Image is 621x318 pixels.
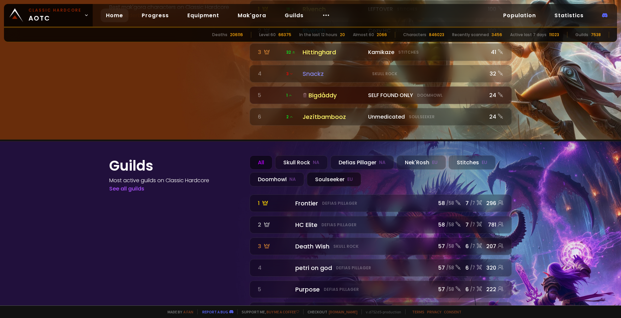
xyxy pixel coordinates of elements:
[432,159,438,166] small: EU
[429,32,444,38] div: 846023
[498,9,541,22] a: Population
[347,176,353,183] small: EU
[329,309,358,314] a: [DOMAIN_NAME]
[109,176,242,185] h4: Most active guilds on Classic Hardcore
[482,159,487,166] small: EU
[232,9,271,22] a: Mak'gora
[250,238,512,255] a: 3 Death WishSkull Rock57 /586/7207
[286,92,292,98] span: 1
[303,69,364,78] div: Snackz
[427,309,441,314] a: Privacy
[250,216,512,234] a: 2 HC EliteDefias Pillager58 /587/7781
[486,113,503,121] div: 24
[303,48,364,57] div: Hittinghard
[278,32,291,38] div: 66375
[202,309,228,314] a: Report a bug
[4,4,93,26] a: Classic HardcoreAOTC
[379,159,386,166] small: NA
[299,32,337,38] div: In the last 12 hours
[409,114,435,120] small: Soulseeker
[397,155,446,170] div: Nek'Rosh
[417,92,443,98] small: Doomhowl
[109,185,144,192] a: See all guilds
[289,176,296,183] small: NA
[237,309,299,314] span: Support me,
[230,32,243,38] div: 206116
[286,49,296,55] span: 32
[313,159,319,166] small: NA
[303,91,364,100] div: Bigdåddy
[340,32,345,38] div: 20
[136,9,174,22] a: Progress
[486,91,503,99] div: 24
[250,43,512,61] a: 3 32 HittinghardKamikazeStitches41
[250,0,512,18] a: 1 18 RîvenchLEFTOVERStitches100
[258,113,282,121] div: 6
[164,309,193,314] span: Made by
[486,48,503,56] div: 41
[286,114,293,120] span: 2
[377,32,387,38] div: 2066
[250,259,512,277] a: 4 petri on godDefias Pillager57 /586/7320
[398,49,419,55] small: Stitches
[330,155,394,170] div: Defias Pillager
[258,70,282,78] div: 4
[368,91,482,99] div: SELF FOUND ONLY
[250,108,512,126] a: 6 2JezítbamboozUnmedicatedSoulseeker24
[250,194,512,212] a: 1 FrontierDefias Pillager58 /587/7296
[259,32,276,38] div: Level 60
[101,9,128,22] a: Home
[449,155,496,170] div: Stitches
[591,32,601,38] div: 7538
[28,7,81,13] small: Classic Hardcore
[266,309,299,314] a: Buy me a coffee
[182,9,224,22] a: Equipment
[444,309,461,314] a: Consent
[250,281,512,298] a: 5 PurposeDefias Pillager57 /586/7222
[353,32,374,38] div: Almost 60
[275,155,328,170] div: Skull Rock
[279,9,309,22] a: Guilds
[109,3,242,11] h4: Best mak'gora characters on Classic Hardcore
[212,32,227,38] div: Deaths
[109,155,242,176] h1: Guilds
[368,113,482,121] div: Unmedicated
[372,71,397,77] small: Skull Rock
[258,48,282,56] div: 3
[486,70,503,78] div: 32
[286,71,293,77] span: 3
[183,309,193,314] a: a fan
[510,32,547,38] div: Active last 7 days
[28,7,81,23] span: AOTC
[250,86,512,104] a: 5 1BigdåddySELF FOUND ONLYDoomhowl24
[368,48,482,56] div: Kamikaze
[303,309,358,314] span: Checkout
[492,32,502,38] div: 3456
[403,32,426,38] div: Characters
[452,32,489,38] div: Recently scanned
[250,65,512,82] a: 4 3 SnackzSkull Rock32
[303,112,364,121] div: Jezítbambooz
[307,172,361,186] div: Soulseeker
[258,91,282,99] div: 5
[250,172,304,186] div: Doomhowl
[549,9,589,22] a: Statistics
[575,32,588,38] div: Guilds
[412,309,424,314] a: Terms
[250,155,272,170] div: All
[549,32,559,38] div: 11023
[361,309,401,314] span: v. d752d5 - production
